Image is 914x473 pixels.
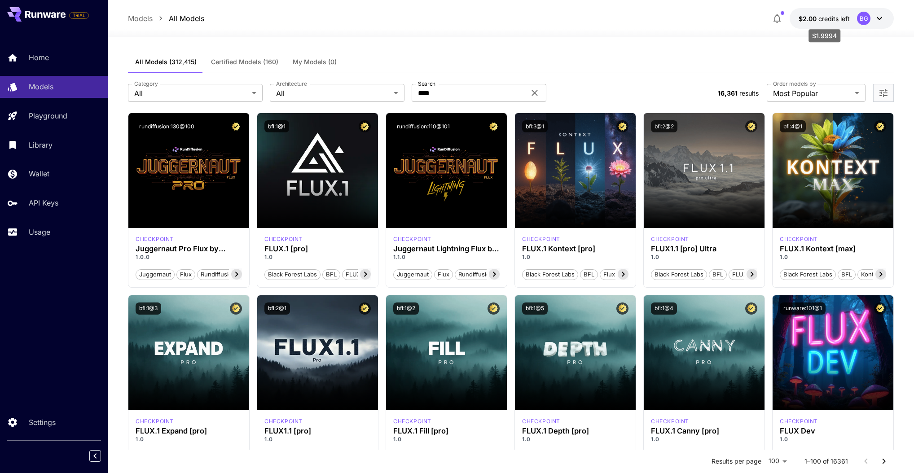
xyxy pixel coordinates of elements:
div: FLUX Dev [780,427,886,435]
button: Black Forest Labs [780,268,836,280]
button: FLUX.1 [pro] [342,268,384,280]
label: Order models by [773,80,816,88]
div: fluxpro [651,417,689,425]
span: rundiffusion [455,270,497,279]
p: Wallet [29,168,49,179]
span: results [739,89,759,97]
h3: FLUX.1 Fill [pro] [393,427,500,435]
span: All [134,88,248,99]
div: FLUX.1 D [393,235,431,243]
button: bfl:1@4 [651,302,677,315]
button: Go to next page [875,452,893,470]
button: bfl:2@1 [264,302,290,315]
button: Certified Model – Vetted for best performance and includes a commercial license. [874,302,886,315]
button: $1.9994BG [790,8,894,29]
button: Kontext [857,268,886,280]
button: Flux Kontext [600,268,642,280]
div: FLUX.1 D [136,235,174,243]
span: Certified Models (160) [211,58,278,66]
p: Models [128,13,153,24]
p: checkpoint [393,417,431,425]
span: flux [435,270,453,279]
p: checkpoint [522,235,560,243]
span: flux [177,270,195,279]
span: All Models (312,415) [135,58,197,66]
p: checkpoint [393,235,431,243]
div: FLUX.1 D [780,417,818,425]
button: bfl:4@1 [780,120,806,132]
button: rundiffusion [197,268,239,280]
p: Results per page [712,457,761,466]
div: FLUX.1 Depth [pro] [522,427,628,435]
button: Certified Model – Vetted for best performance and includes a commercial license. [230,302,242,315]
h3: Juggernaut Pro Flux by RunDiffusion [136,245,242,253]
h3: Juggernaut Lightning Flux by RunDiffusion [393,245,500,253]
p: checkpoint [651,417,689,425]
nav: breadcrumb [128,13,204,24]
button: Certified Model – Vetted for best performance and includes a commercial license. [359,302,371,315]
button: juggernaut [393,268,432,280]
div: FLUX.1 Kontext [max] [780,235,818,243]
button: bfl:2@2 [651,120,677,132]
p: checkpoint [264,417,303,425]
p: checkpoint [264,235,303,243]
span: FLUX.1 [pro] [343,270,383,279]
button: Certified Model – Vetted for best performance and includes a commercial license. [488,302,500,315]
p: checkpoint [136,417,174,425]
span: $2.00 [799,15,818,22]
h3: FLUX.1 Kontext [max] [780,245,886,253]
p: Playground [29,110,67,121]
a: All Models [169,13,204,24]
label: Category [134,80,158,88]
h3: FLUX.1 [pro] [264,245,371,253]
p: checkpoint [136,235,174,243]
span: Add your payment card to enable full platform functionality. [69,10,89,21]
span: 16,361 [718,89,738,97]
p: 1.0 [264,435,371,443]
button: BFL [838,268,856,280]
button: Certified Model – Vetted for best performance and includes a commercial license. [230,120,242,132]
span: credits left [818,15,850,22]
span: My Models (0) [293,58,337,66]
button: Certified Model – Vetted for best performance and includes a commercial license. [616,302,628,315]
button: rundiffusion:110@101 [393,120,453,132]
p: Settings [29,417,56,428]
button: Certified Model – Vetted for best performance and includes a commercial license. [745,302,757,315]
span: TRIAL [70,12,88,19]
p: checkpoint [780,417,818,425]
h3: FLUX1.1 [pro] [264,427,371,435]
p: checkpoint [522,417,560,425]
span: Flux Kontext [600,270,641,279]
p: Home [29,52,49,63]
div: BG [857,12,870,25]
button: BFL [580,268,598,280]
div: fluxpro [522,417,560,425]
p: 1.0 [136,435,242,443]
button: Certified Model – Vetted for best performance and includes a commercial license. [616,120,628,132]
p: checkpoint [651,235,689,243]
button: Collapse sidebar [89,450,101,462]
p: 1.0 [264,253,371,261]
p: 1.0 [651,253,757,261]
span: Black Forest Labs [265,270,320,279]
div: FLUX.1 Kontext [pro] [522,235,560,243]
p: 1.0 [780,435,886,443]
p: API Keys [29,197,58,208]
button: bfl:1@2 [393,302,419,315]
h3: FLUX1.1 [pro] Ultra [651,245,757,253]
button: Black Forest Labs [522,268,578,280]
span: BFL [838,270,855,279]
button: bfl:1@3 [136,302,161,315]
h3: FLUX.1 Kontext [pro] [522,245,628,253]
button: Open more filters [878,88,889,99]
button: BFL [322,268,340,280]
button: Certified Model – Vetted for best performance and includes a commercial license. [359,120,371,132]
div: $1.9994 [809,29,840,42]
p: 1.0.0 [136,253,242,261]
p: Usage [29,227,50,237]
